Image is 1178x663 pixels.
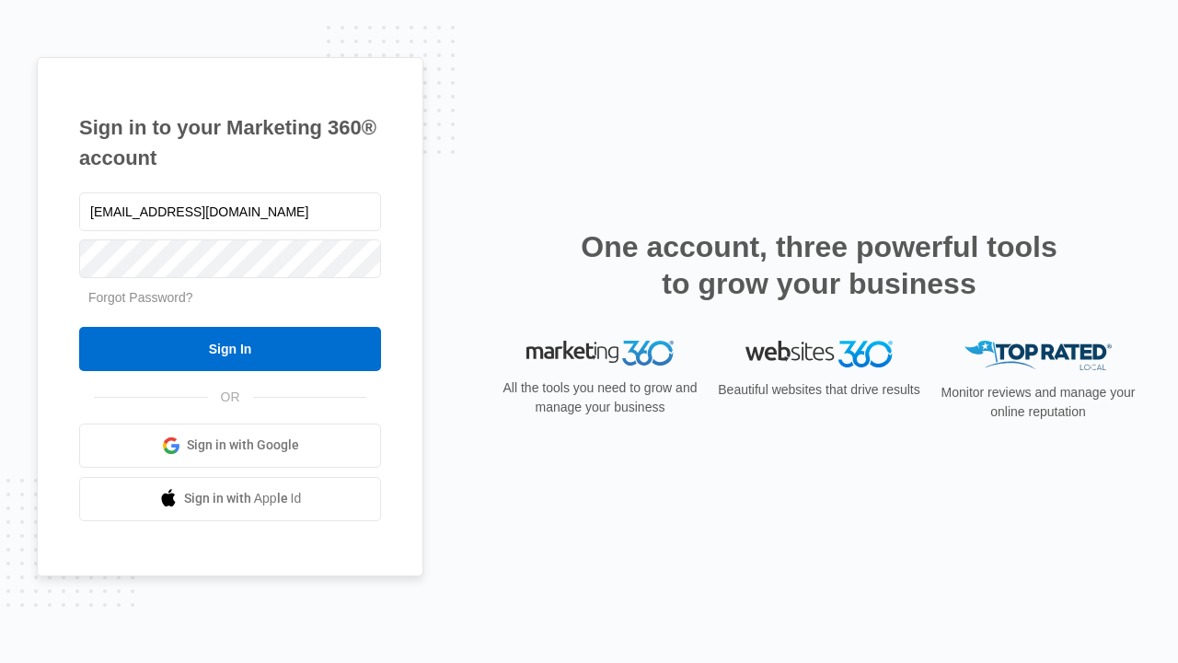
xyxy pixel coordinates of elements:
[79,112,381,173] h1: Sign in to your Marketing 360® account
[964,341,1112,371] img: Top Rated Local
[575,228,1063,302] h2: One account, three powerful tools to grow your business
[187,436,299,455] span: Sign in with Google
[935,383,1141,422] p: Monitor reviews and manage your online reputation
[79,477,381,521] a: Sign in with Apple Id
[79,424,381,468] a: Sign in with Google
[745,341,893,367] img: Websites 360
[79,192,381,231] input: Email
[208,388,253,407] span: OR
[88,290,193,305] a: Forgot Password?
[716,380,922,400] p: Beautiful websites that drive results
[526,341,674,366] img: Marketing 360
[497,378,703,417] p: All the tools you need to grow and manage your business
[79,327,381,371] input: Sign In
[184,489,302,508] span: Sign in with Apple Id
